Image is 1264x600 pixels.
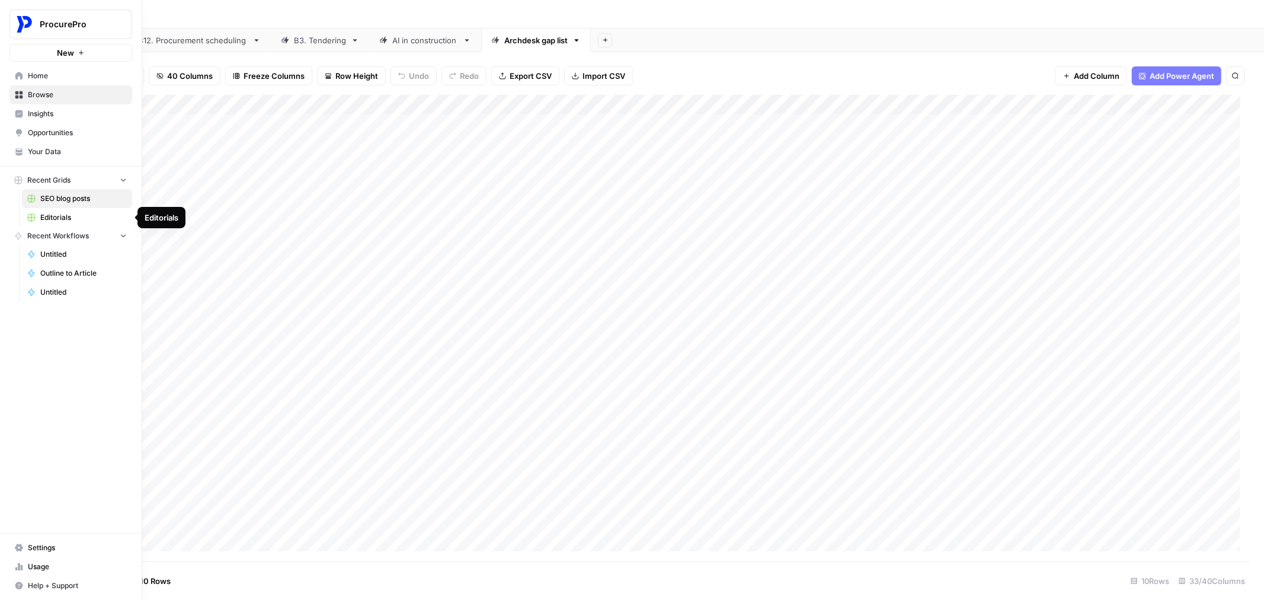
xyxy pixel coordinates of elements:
span: Redo [460,70,479,82]
div: B3. Tendering [294,34,346,46]
button: Recent Grids [9,171,132,189]
a: SEO blog posts [22,189,132,208]
div: 33/40 Columns [1174,572,1250,591]
a: Browse [9,85,132,104]
span: Add Power Agent [1150,70,1214,82]
a: Settings [9,538,132,557]
span: Outline to Article [40,268,127,279]
span: Add 10 Rows [123,575,171,587]
span: Editorials [40,212,127,223]
button: Freeze Columns [225,66,312,85]
span: SEO blog posts [40,193,127,204]
button: New [9,44,132,62]
a: B3. Tendering [271,28,369,52]
span: Recent Grids [27,175,71,186]
img: ProcurePro Logo [14,14,35,35]
button: Workspace: ProcurePro [9,9,132,39]
button: Recent Workflows [9,227,132,245]
a: Insights [9,104,132,123]
span: Export CSV [510,70,552,82]
span: Settings [28,542,127,553]
button: Add Column [1055,66,1127,85]
span: Row Height [335,70,378,82]
a: Your Data [9,142,132,161]
span: Your Data [28,146,127,157]
span: Opportunities [28,127,127,138]
span: Home [28,71,127,81]
span: Usage [28,561,127,572]
span: Browse [28,90,127,100]
a: Usage [9,557,132,576]
a: AI in construction [369,28,481,52]
span: Import CSV [583,70,625,82]
span: Recent Workflows [27,231,89,241]
button: Help + Support [9,576,132,595]
button: Add Power Agent [1132,66,1221,85]
div: AI in construction [392,34,458,46]
span: Help + Support [28,580,127,591]
span: Untitled [40,287,127,298]
span: Freeze Columns [244,70,305,82]
a: Home [9,66,132,85]
div: 10 Rows [1126,572,1174,591]
span: Add Column [1074,70,1119,82]
span: New [57,47,74,59]
button: 40 Columns [149,66,220,85]
button: Redo [441,66,487,85]
a: Untitled [22,245,132,264]
a: Outline to Article [22,264,132,283]
span: Undo [409,70,429,82]
a: Untitled [22,283,132,302]
div: Archdesk gap list [504,34,568,46]
button: Row Height [317,66,386,85]
button: Export CSV [491,66,559,85]
span: ProcurePro [40,18,111,30]
span: Untitled [40,249,127,260]
a: Opportunities [9,123,132,142]
span: Insights [28,108,127,119]
button: Import CSV [564,66,633,85]
span: 40 Columns [167,70,213,82]
button: Undo [391,66,437,85]
a: Editorials [22,208,132,227]
div: B12. Procurement scheduling [138,34,248,46]
a: B12. Procurement scheduling [115,28,271,52]
a: Archdesk gap list [481,28,591,52]
div: Editorials [145,212,178,224]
